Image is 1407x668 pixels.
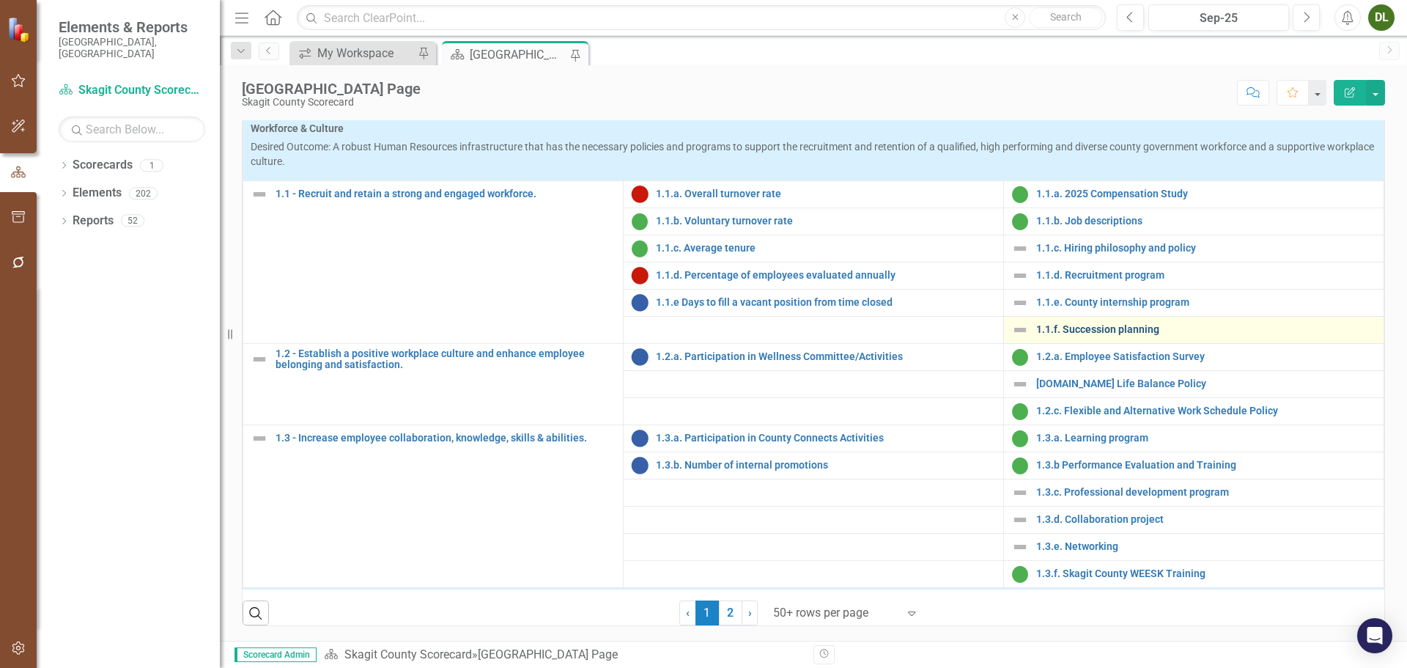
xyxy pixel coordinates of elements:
img: On Target [1011,403,1029,420]
img: Not Defined [1011,511,1029,529]
div: [GEOGRAPHIC_DATA] Page [470,45,566,64]
div: 1 [140,159,163,172]
a: 1.1.e Days to fill a vacant position from time closed [656,297,996,308]
img: No Information [631,430,649,447]
td: Double-Click to Edit Right Click for Context Menu [243,180,624,343]
span: Scorecard Admin [234,647,317,662]
td: Double-Click to Edit Right Click for Context Menu [1004,560,1384,587]
td: Double-Click to Edit Right Click for Context Menu [1004,506,1384,533]
input: Search Below... [59,117,205,142]
td: Double-Click to Edit Right Click for Context Menu [1004,479,1384,506]
a: 1.1.c. Hiring philosophy and policy [1036,243,1376,254]
a: 1.1.e. County internship program [1036,297,1376,308]
a: 1.2.a. Participation in Wellness Committee/Activities [656,351,996,362]
a: 1.3.c. Professional development program [1036,487,1376,498]
td: Double-Click to Edit Right Click for Context Menu [1004,425,1384,452]
a: 1.3.a. Learning program [1036,433,1376,444]
a: My Workspace [293,44,414,62]
img: Not Defined [1011,375,1029,393]
button: Sep-25 [1148,4,1289,31]
img: ClearPoint Strategy [7,17,33,43]
td: Double-Click to Edit Right Click for Context Menu [1004,316,1384,343]
a: 1.2.a. Employee Satisfaction Survey [1036,351,1376,362]
a: 1.1.b. Job descriptions [1036,216,1376,227]
a: Scorecards [73,157,133,174]
img: Not Defined [251,186,268,203]
img: No Information [631,294,649,312]
img: On Target [1011,565,1029,583]
td: Double-Click to Edit Right Click for Context Menu [624,262,1004,289]
a: 1.3 - Increase employee collaboration, knowledge, skills & abilities. [276,433,616,444]
td: Double-Click to Edit [243,116,1384,180]
td: Double-Click to Edit Right Click for Context Menu [624,343,1004,370]
td: Double-Click to Edit Right Click for Context Menu [1004,208,1384,235]
div: [GEOGRAPHIC_DATA] Page [478,647,618,661]
td: Double-Click to Edit Right Click for Context Menu [1004,533,1384,560]
div: 52 [121,215,144,227]
td: Double-Click to Edit Right Click for Context Menu [1004,289,1384,316]
img: On Target [1011,430,1029,447]
td: Double-Click to Edit Right Click for Context Menu [624,208,1004,235]
a: 1.1.a. 2025 Compensation Study [1036,188,1376,199]
div: 202 [129,187,158,199]
img: On Target [1011,348,1029,366]
img: Not Defined [1011,538,1029,556]
img: On Target [631,213,649,230]
img: Not Defined [1011,267,1029,285]
a: 1.3.d. Collaboration project [1036,514,1376,525]
img: On Target [1011,457,1029,474]
td: Double-Click to Edit Right Click for Context Menu [1004,180,1384,208]
a: Skagit County Scorecard [344,647,472,661]
a: Elements [73,185,122,202]
img: No Information [631,348,649,366]
img: On Target [1011,213,1029,230]
img: No Information [631,457,649,474]
a: 1.1.b. Voluntary turnover rate [656,216,996,227]
a: 1.1.d. Percentage of employees evaluated annually [656,270,996,281]
td: Double-Click to Edit Right Click for Context Menu [1004,452,1384,479]
p: Desired Outcome: A robust Human Resources infrastructure that has the necessary policies and prog... [251,139,1376,169]
img: Not Defined [1011,240,1029,257]
a: 1.1.c. Average tenure [656,243,996,254]
td: Double-Click to Edit Right Click for Context Menu [1004,262,1384,289]
a: 1.1.d. Recruitment program [1036,270,1376,281]
img: On Target [1011,186,1029,203]
div: Skagit County Scorecard [242,97,421,108]
a: 1.2 - Establish a positive workplace culture and enhance employee belonging and satisfaction. [276,348,616,371]
span: › [748,606,752,620]
img: Not Defined [1011,294,1029,312]
img: Below Plan [631,267,649,285]
div: Open Intercom Messenger [1357,618,1392,653]
a: Skagit County Scorecard [59,82,205,99]
a: [DOMAIN_NAME] Life Balance Policy [1036,378,1376,389]
td: Double-Click to Edit Right Click for Context Menu [243,425,624,587]
a: 1.1 - Recruit and retain a strong and engaged workforce. [276,188,616,199]
td: Double-Click to Edit Right Click for Context Menu [624,452,1004,479]
td: Double-Click to Edit [243,587,1384,637]
small: [GEOGRAPHIC_DATA], [GEOGRAPHIC_DATA] [59,36,205,60]
div: Sep-25 [1153,10,1284,27]
a: 1.3.f. Skagit County WEESK Training [1036,568,1376,579]
td: Double-Click to Edit Right Click for Context Menu [1004,235,1384,262]
a: 1.3.a. Participation in County Connects Activities [656,433,996,444]
td: Double-Click to Edit Right Click for Context Menu [1004,397,1384,425]
td: Double-Click to Edit Right Click for Context Menu [624,425,1004,452]
img: Not Defined [1011,321,1029,339]
a: 1.3.b. Number of internal promotions [656,460,996,471]
span: ‹ [686,606,690,620]
input: Search ClearPoint... [297,5,1106,31]
td: Double-Click to Edit Right Click for Context Menu [1004,343,1384,370]
div: » [324,647,802,664]
div: [GEOGRAPHIC_DATA] Page [242,81,421,97]
img: Not Defined [1011,484,1029,502]
td: Double-Click to Edit Right Click for Context Menu [1004,370,1384,397]
span: Workforce & Culture [251,121,1376,136]
a: 2 [719,601,742,625]
td: Double-Click to Edit Right Click for Context Menu [624,235,1004,262]
td: Double-Click to Edit Right Click for Context Menu [624,289,1004,316]
span: Search [1050,11,1082,23]
button: DL [1368,4,1395,31]
a: 1.3.b Performance Evaluation and Training [1036,460,1376,471]
a: 1.3.e. Networking [1036,541,1376,552]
